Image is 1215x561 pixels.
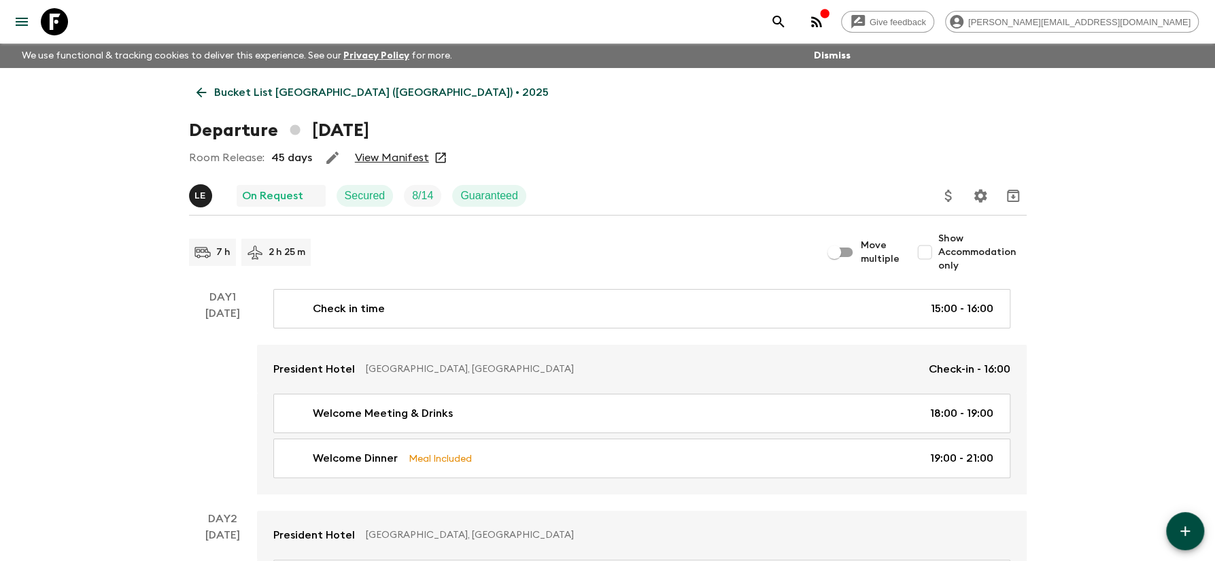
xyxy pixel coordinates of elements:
[938,232,1027,273] span: Show Accommodation only
[929,361,1010,377] p: Check-in - 16:00
[930,450,993,466] p: 19:00 - 21:00
[189,511,257,527] p: Day 2
[861,239,900,266] span: Move multiple
[269,245,305,259] p: 2 h 25 m
[189,150,264,166] p: Room Release:
[214,84,549,101] p: Bucket List [GEOGRAPHIC_DATA] ([GEOGRAPHIC_DATA]) • 2025
[257,511,1027,560] a: President Hotel[GEOGRAPHIC_DATA], [GEOGRAPHIC_DATA]
[205,305,240,494] div: [DATE]
[189,188,215,199] span: Leslie Edgar
[189,117,369,144] h1: Departure [DATE]
[366,528,999,542] p: [GEOGRAPHIC_DATA], [GEOGRAPHIC_DATA]
[409,451,472,466] p: Meal Included
[931,301,993,317] p: 15:00 - 16:00
[343,51,409,61] a: Privacy Policy
[189,79,556,106] a: Bucket List [GEOGRAPHIC_DATA] ([GEOGRAPHIC_DATA]) • 2025
[355,151,429,165] a: View Manifest
[8,8,35,35] button: menu
[999,182,1027,209] button: Archive (Completed, Cancelled or Unsynced Departures only)
[216,245,230,259] p: 7 h
[273,289,1010,328] a: Check in time15:00 - 16:00
[404,185,441,207] div: Trip Fill
[16,44,458,68] p: We use functional & tracking cookies to deliver this experience. See our for more.
[930,405,993,422] p: 18:00 - 19:00
[189,289,257,305] p: Day 1
[273,394,1010,433] a: Welcome Meeting & Drinks18:00 - 19:00
[366,362,918,376] p: [GEOGRAPHIC_DATA], [GEOGRAPHIC_DATA]
[841,11,934,33] a: Give feedback
[967,182,994,209] button: Settings
[189,184,215,207] button: LE
[862,17,934,27] span: Give feedback
[345,188,386,204] p: Secured
[765,8,792,35] button: search adventures
[273,439,1010,478] a: Welcome DinnerMeal Included19:00 - 21:00
[961,17,1198,27] span: [PERSON_NAME][EMAIL_ADDRESS][DOMAIN_NAME]
[313,405,453,422] p: Welcome Meeting & Drinks
[810,46,854,65] button: Dismiss
[313,450,398,466] p: Welcome Dinner
[337,185,394,207] div: Secured
[460,188,518,204] p: Guaranteed
[273,527,355,543] p: President Hotel
[412,188,433,204] p: 8 / 14
[935,182,962,209] button: Update Price, Early Bird Discount and Costs
[945,11,1199,33] div: [PERSON_NAME][EMAIL_ADDRESS][DOMAIN_NAME]
[313,301,385,317] p: Check in time
[242,188,303,204] p: On Request
[273,361,355,377] p: President Hotel
[194,190,206,201] p: L E
[271,150,312,166] p: 45 days
[257,345,1027,394] a: President Hotel[GEOGRAPHIC_DATA], [GEOGRAPHIC_DATA]Check-in - 16:00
